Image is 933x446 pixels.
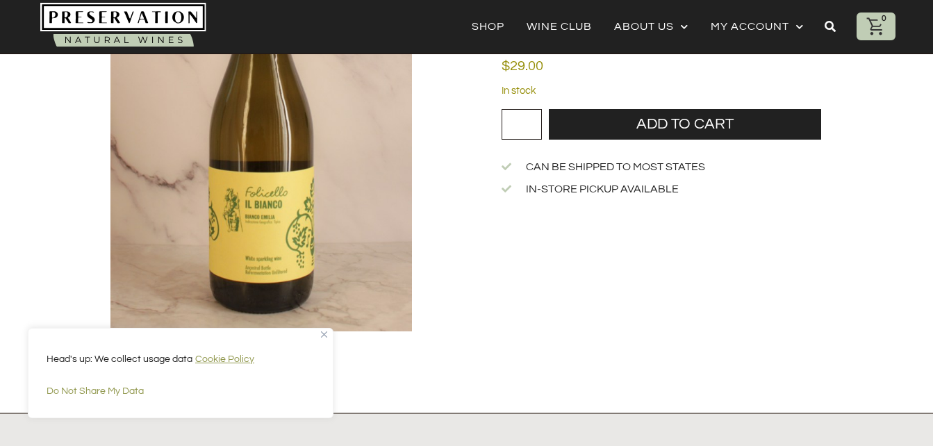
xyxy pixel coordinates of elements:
button: Add to cart [549,109,821,140]
p: In stock [502,83,821,99]
a: Wine Club [527,17,592,36]
a: Shop [472,17,504,36]
a: My account [711,17,804,36]
p: Head's up: We collect usage data [47,351,315,367]
a: Cookie Policy [195,354,255,365]
a: Can be shipped to most states [502,159,821,174]
span: $ [502,59,510,73]
img: Close [321,331,327,338]
span: Can be shipped to most states [522,159,705,174]
nav: Menu [472,17,804,36]
input: Product quantity [502,109,542,140]
span: In-store Pickup Available [522,181,679,197]
a: About Us [614,17,688,36]
img: Natural-organic-biodynamic-wine [40,3,206,50]
bdi: 29.00 [502,59,543,73]
div: 0 [877,13,890,25]
button: Do Not Share My Data [47,379,315,404]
